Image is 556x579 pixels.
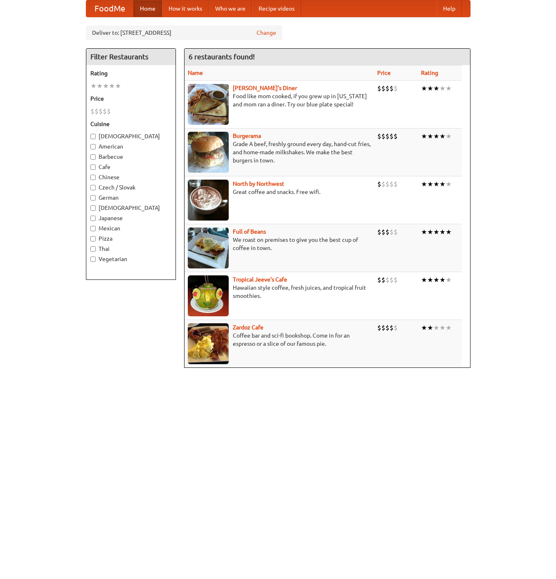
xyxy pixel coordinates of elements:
[233,85,297,91] a: [PERSON_NAME]'s Diner
[233,228,266,235] a: Full of Beans
[446,132,452,141] li: ★
[107,107,111,116] li: $
[377,70,391,76] a: Price
[90,255,171,263] label: Vegetarian
[433,132,439,141] li: ★
[188,70,203,76] a: Name
[90,216,96,221] input: Japanese
[381,180,385,189] li: $
[188,188,371,196] p: Great coffee and snacks. Free wifi.
[90,142,171,151] label: American
[90,194,171,202] label: German
[90,195,96,201] input: German
[389,323,394,332] li: $
[188,84,229,125] img: sallys.jpg
[427,323,433,332] li: ★
[90,183,171,191] label: Czech / Slovak
[394,180,398,189] li: $
[162,0,209,17] a: How it works
[90,185,96,190] input: Czech / Slovak
[433,323,439,332] li: ★
[115,81,121,90] li: ★
[433,180,439,189] li: ★
[437,0,462,17] a: Help
[421,180,427,189] li: ★
[90,81,97,90] li: ★
[433,228,439,237] li: ★
[433,275,439,284] li: ★
[439,132,446,141] li: ★
[188,284,371,300] p: Hawaiian style coffee, fresh juices, and tropical fruit smoothies.
[385,180,389,189] li: $
[90,173,171,181] label: Chinese
[446,275,452,284] li: ★
[90,236,96,241] input: Pizza
[209,0,252,17] a: Who we are
[427,84,433,93] li: ★
[377,132,381,141] li: $
[446,84,452,93] li: ★
[188,180,229,221] img: north.jpg
[439,323,446,332] li: ★
[439,228,446,237] li: ★
[446,228,452,237] li: ★
[86,49,176,65] h4: Filter Restaurants
[381,84,385,93] li: $
[381,228,385,237] li: $
[389,132,394,141] li: $
[90,205,96,211] input: [DEMOGRAPHIC_DATA]
[439,180,446,189] li: ★
[233,276,287,283] b: Tropical Jeeve's Cafe
[90,164,96,170] input: Cafe
[421,323,427,332] li: ★
[421,275,427,284] li: ★
[90,69,171,77] h5: Rating
[90,154,96,160] input: Barbecue
[377,275,381,284] li: $
[446,180,452,189] li: ★
[389,84,394,93] li: $
[427,180,433,189] li: ★
[90,175,96,180] input: Chinese
[188,236,371,252] p: We roast on premises to give you the best cup of coffee in town.
[381,323,385,332] li: $
[86,25,282,40] div: Deliver to: [STREET_ADDRESS]
[233,180,284,187] a: North by Northwest
[385,323,389,332] li: $
[377,228,381,237] li: $
[90,120,171,128] h5: Cuisine
[394,228,398,237] li: $
[109,81,115,90] li: ★
[188,92,371,108] p: Food like mom cooked, if you grew up in [US_STATE] and mom ran a diner. Try our blue plate special!
[90,132,171,140] label: [DEMOGRAPHIC_DATA]
[90,214,171,222] label: Japanese
[90,204,171,212] label: [DEMOGRAPHIC_DATA]
[86,0,133,17] a: FoodMe
[252,0,301,17] a: Recipe videos
[394,132,398,141] li: $
[385,132,389,141] li: $
[394,84,398,93] li: $
[90,134,96,139] input: [DEMOGRAPHIC_DATA]
[233,324,263,331] b: Zardoz Cafe
[189,53,255,61] ng-pluralize: 6 restaurants found!
[99,107,103,116] li: $
[394,275,398,284] li: $
[90,257,96,262] input: Vegetarian
[90,95,171,103] h5: Price
[90,224,171,232] label: Mexican
[439,275,446,284] li: ★
[389,228,394,237] li: $
[188,228,229,268] img: beans.jpg
[421,70,438,76] a: Rating
[257,29,276,37] a: Change
[377,323,381,332] li: $
[377,180,381,189] li: $
[233,133,261,139] b: Burgerama
[439,84,446,93] li: ★
[427,228,433,237] li: ★
[377,84,381,93] li: $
